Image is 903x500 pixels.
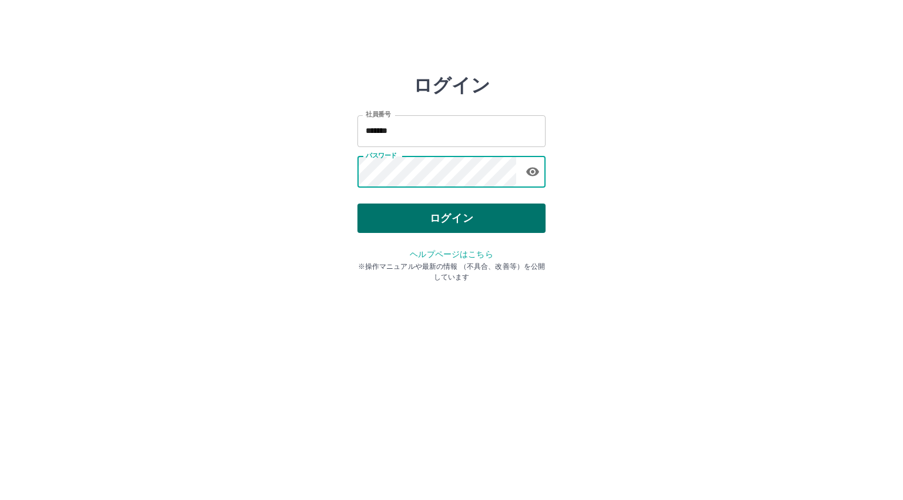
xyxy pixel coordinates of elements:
a: ヘルプページはこちら [410,249,493,259]
label: パスワード [366,151,397,160]
h2: ログイン [413,74,490,96]
label: 社員番号 [366,110,390,119]
p: ※操作マニュアルや最新の情報 （不具合、改善等）を公開しています [357,261,546,282]
button: ログイン [357,204,546,233]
